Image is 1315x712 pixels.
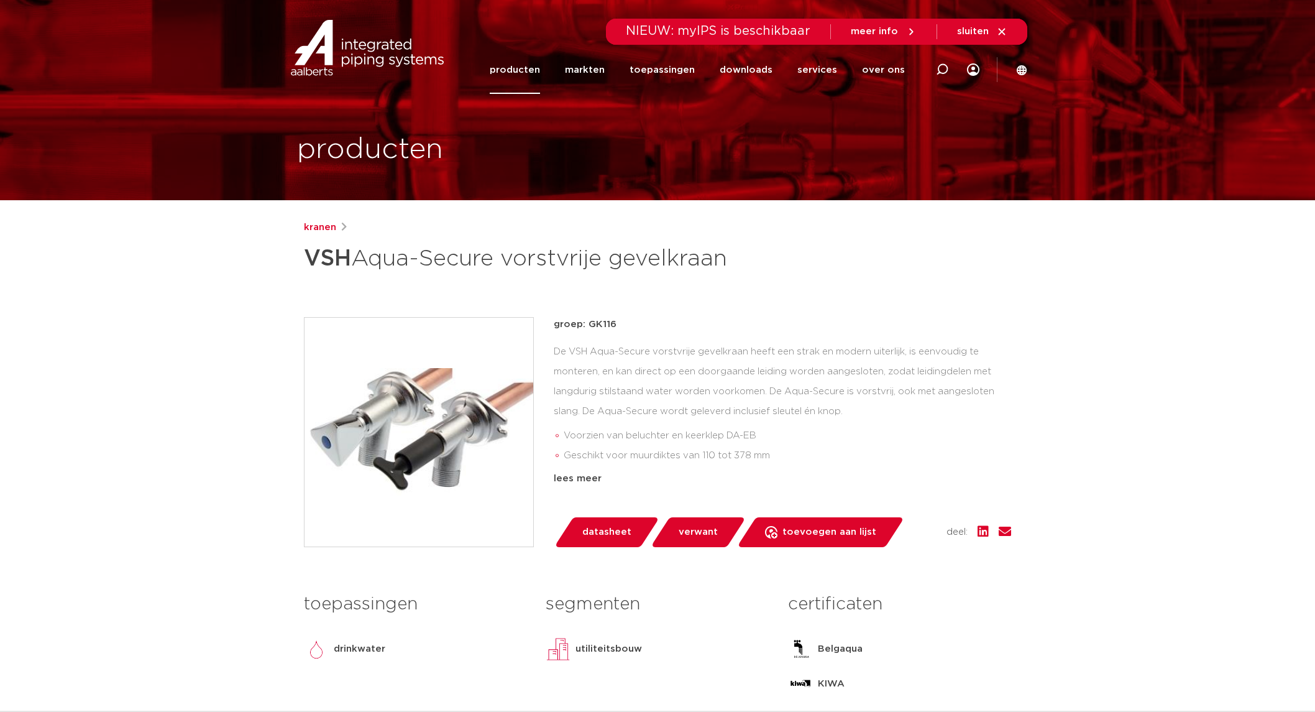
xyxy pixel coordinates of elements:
a: kranen [304,220,336,235]
span: datasheet [582,522,631,542]
h1: producten [297,130,443,170]
img: Belgaqua [788,637,813,662]
a: datasheet [554,517,659,547]
span: sluiten [957,27,989,36]
a: markten [565,46,605,94]
a: over ons [862,46,905,94]
span: deel: [946,525,968,540]
a: verwant [650,517,746,547]
img: utiliteitsbouw [546,637,570,662]
a: downloads [720,46,772,94]
p: KIWA [818,677,845,691]
img: drinkwater [304,637,329,662]
h1: Aqua-Secure vorstvrije gevelkraan [304,240,771,277]
a: toepassingen [630,46,695,94]
div: lees meer [554,471,1011,486]
p: drinkwater [334,642,385,657]
span: NIEUW: myIPS is beschikbaar [626,25,810,37]
nav: Menu [490,46,905,94]
span: toevoegen aan lijst [782,522,876,542]
span: meer info [851,27,898,36]
h3: toepassingen [304,592,527,617]
a: services [797,46,837,94]
a: sluiten [957,26,1007,37]
p: groep: GK116 [554,317,1011,332]
p: Belgaqua [818,642,863,657]
div: De VSH Aqua-Secure vorstvrije gevelkraan heeft een strak en modern uiterlijk, is eenvoudig te mon... [554,342,1011,466]
img: Product Image for VSH Aqua-Secure vorstvrije gevelkraan [305,318,533,547]
a: producten [490,46,540,94]
strong: VSH [304,247,351,270]
h3: segmenten [546,592,769,617]
p: utiliteitsbouw [575,642,642,657]
img: KIWA [788,672,813,696]
h3: certificaten [788,592,1011,617]
li: Geschikt voor muurdiktes van 110 tot 378 mm [564,446,1011,466]
li: Voorzien van beluchter en keerklep DA-EB [564,426,1011,446]
a: meer info [851,26,917,37]
span: verwant [679,522,718,542]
